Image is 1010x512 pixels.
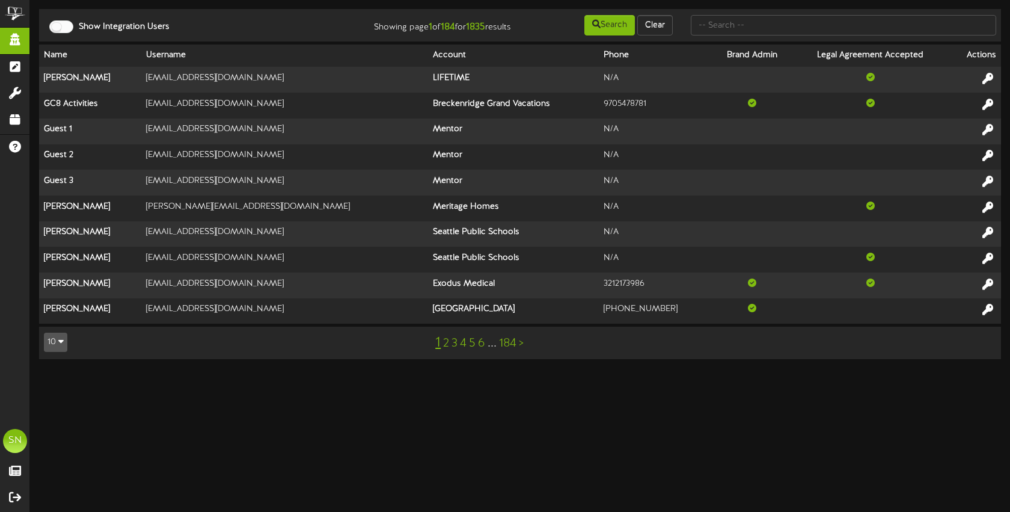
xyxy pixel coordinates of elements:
th: Brand Admin [711,45,792,67]
th: Mentor [428,170,599,196]
td: N/A [599,247,711,273]
td: [EMAIL_ADDRESS][DOMAIN_NAME] [141,298,429,324]
a: 1 [435,335,441,351]
a: 4 [460,337,467,350]
a: 5 [469,337,476,350]
th: Mentor [428,119,599,144]
th: [PERSON_NAME] [39,298,141,324]
input: -- Search -- [691,15,996,35]
th: Exodus Medical [428,273,599,298]
button: Search [584,15,635,35]
td: N/A [599,67,711,93]
a: ... [488,337,497,350]
th: [PERSON_NAME] [39,273,141,298]
td: [PERSON_NAME][EMAIL_ADDRESS][DOMAIN_NAME] [141,196,429,221]
div: Showing page of for results [358,14,520,34]
a: 6 [478,337,485,350]
td: [EMAIL_ADDRESS][DOMAIN_NAME] [141,67,429,93]
th: Seattle Public Schools [428,247,599,273]
th: Legal Agreement Accepted [792,45,949,67]
td: [EMAIL_ADDRESS][DOMAIN_NAME] [141,119,429,144]
button: Clear [637,15,673,35]
th: [PERSON_NAME] [39,196,141,221]
th: Guest 2 [39,144,141,170]
td: [EMAIL_ADDRESS][DOMAIN_NAME] [141,273,429,298]
th: Username [141,45,429,67]
th: [PERSON_NAME] [39,67,141,93]
td: [EMAIL_ADDRESS][DOMAIN_NAME] [141,221,429,247]
label: Show Integration Users [70,21,170,33]
td: [EMAIL_ADDRESS][DOMAIN_NAME] [141,247,429,273]
th: Seattle Public Schools [428,221,599,247]
div: SN [3,429,27,453]
a: 2 [443,337,449,350]
td: [EMAIL_ADDRESS][DOMAIN_NAME] [141,144,429,170]
strong: 1835 [466,22,485,32]
button: 10 [44,333,67,352]
th: [PERSON_NAME] [39,247,141,273]
th: Phone [599,45,711,67]
th: Account [428,45,599,67]
th: GC8 Activities [39,93,141,119]
td: [EMAIL_ADDRESS][DOMAIN_NAME] [141,93,429,119]
a: 3 [451,337,458,350]
td: N/A [599,119,711,144]
td: [PHONE_NUMBER] [599,298,711,324]
a: > [519,337,524,350]
td: [EMAIL_ADDRESS][DOMAIN_NAME] [141,170,429,196]
td: N/A [599,170,711,196]
td: 9705478781 [599,93,711,119]
th: Guest 3 [39,170,141,196]
th: LIFETIME [428,67,599,93]
th: [GEOGRAPHIC_DATA] [428,298,599,324]
th: Actions [948,45,1001,67]
th: [PERSON_NAME] [39,221,141,247]
th: Guest 1 [39,119,141,144]
td: N/A [599,196,711,221]
th: Name [39,45,141,67]
th: Breckenridge Grand Vacations [428,93,599,119]
td: 3212173986 [599,273,711,298]
th: Mentor [428,144,599,170]
a: 184 [499,337,516,350]
strong: 184 [441,22,455,32]
strong: 1 [429,22,432,32]
th: Meritage Homes [428,196,599,221]
td: N/A [599,144,711,170]
td: N/A [599,221,711,247]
